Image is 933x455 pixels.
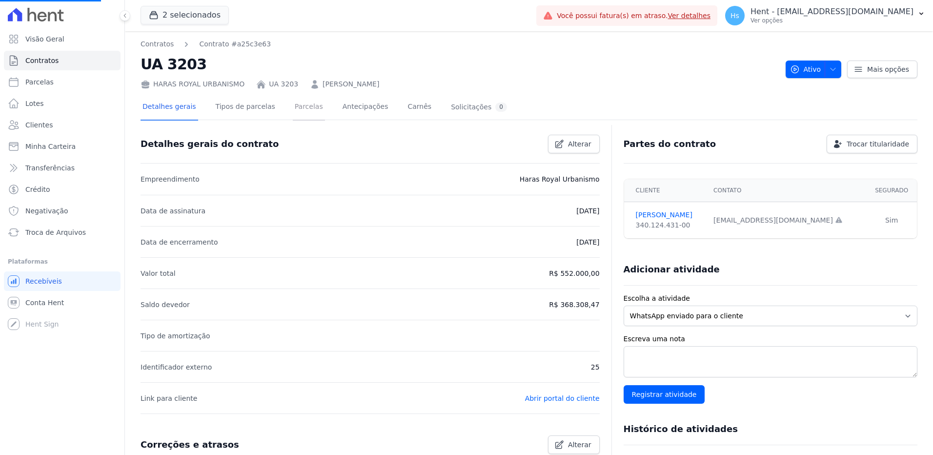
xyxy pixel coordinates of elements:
[624,264,720,275] h3: Adicionar atividade
[141,39,271,49] nav: Breadcrumb
[568,139,591,149] span: Alterar
[4,115,121,135] a: Clientes
[141,95,198,121] a: Detalhes gerais
[548,135,600,153] a: Alterar
[4,201,121,221] a: Negativação
[713,215,860,226] div: [EMAIL_ADDRESS][DOMAIN_NAME]
[25,298,64,308] span: Conta Hent
[25,227,86,237] span: Troca de Arquivos
[786,61,842,78] button: Ativo
[214,95,277,121] a: Tipos de parcelas
[141,393,197,404] p: Link para cliente
[141,439,239,451] h3: Correções e atrasos
[341,95,390,121] a: Antecipações
[525,394,600,402] a: Abrir portal do cliente
[141,39,778,49] nav: Breadcrumb
[141,6,229,24] button: 2 selecionados
[4,137,121,156] a: Minha Carteira
[4,223,121,242] a: Troca de Arquivos
[25,163,75,173] span: Transferências
[141,268,176,279] p: Valor total
[293,95,325,121] a: Parcelas
[548,435,600,454] a: Alterar
[25,34,64,44] span: Visão Geral
[624,293,917,304] label: Escolha a atividade
[141,299,190,310] p: Saldo devedor
[717,2,933,29] button: Hs Hent - [EMAIL_ADDRESS][DOMAIN_NAME] Ver opções
[668,12,710,20] a: Ver detalhes
[708,179,866,202] th: Contato
[790,61,821,78] span: Ativo
[141,330,210,342] p: Tipo de amortização
[624,138,716,150] h3: Partes do contrato
[451,103,507,112] div: Solicitações
[141,205,205,217] p: Data de assinatura
[141,173,200,185] p: Empreendimento
[4,51,121,70] a: Contratos
[141,79,244,89] div: HARAS ROYAL URBANISMO
[549,268,599,279] p: R$ 552.000,00
[624,179,708,202] th: Cliente
[4,271,121,291] a: Recebíveis
[25,77,54,87] span: Parcelas
[25,206,68,216] span: Negativação
[141,138,279,150] h3: Detalhes gerais do contrato
[4,72,121,92] a: Parcelas
[624,423,738,435] h3: Histórico de atividades
[4,180,121,199] a: Crédito
[323,79,379,89] a: [PERSON_NAME]
[750,17,913,24] p: Ver opções
[866,179,917,202] th: Segurado
[406,95,433,121] a: Carnês
[827,135,917,153] a: Trocar titularidade
[8,256,117,268] div: Plataformas
[4,29,121,49] a: Visão Geral
[199,39,271,49] a: Contrato #a25c3e63
[4,293,121,312] a: Conta Hent
[4,94,121,113] a: Lotes
[549,299,599,310] p: R$ 368.308,47
[730,12,739,19] span: Hs
[847,61,917,78] a: Mais opções
[25,120,53,130] span: Clientes
[591,361,600,373] p: 25
[141,361,212,373] p: Identificador externo
[141,39,174,49] a: Contratos
[636,210,702,220] a: [PERSON_NAME]
[576,236,599,248] p: [DATE]
[847,139,909,149] span: Trocar titularidade
[25,142,76,151] span: Minha Carteira
[269,79,298,89] a: UA 3203
[867,64,909,74] span: Mais opções
[25,185,50,194] span: Crédito
[4,158,121,178] a: Transferências
[557,11,710,21] span: Você possui fatura(s) em atraso.
[449,95,509,121] a: Solicitações0
[141,53,778,75] h2: UA 3203
[25,56,59,65] span: Contratos
[624,334,917,344] label: Escreva uma nota
[624,385,705,404] input: Registrar atividade
[576,205,599,217] p: [DATE]
[636,221,690,229] span: 340.124.431-00
[495,103,507,112] div: 0
[520,173,600,185] p: Haras Royal Urbanismo
[25,99,44,108] span: Lotes
[25,276,62,286] span: Recebíveis
[141,236,218,248] p: Data de encerramento
[568,440,591,450] span: Alterar
[750,7,913,17] p: Hent - [EMAIL_ADDRESS][DOMAIN_NAME]
[866,202,917,239] td: Sim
